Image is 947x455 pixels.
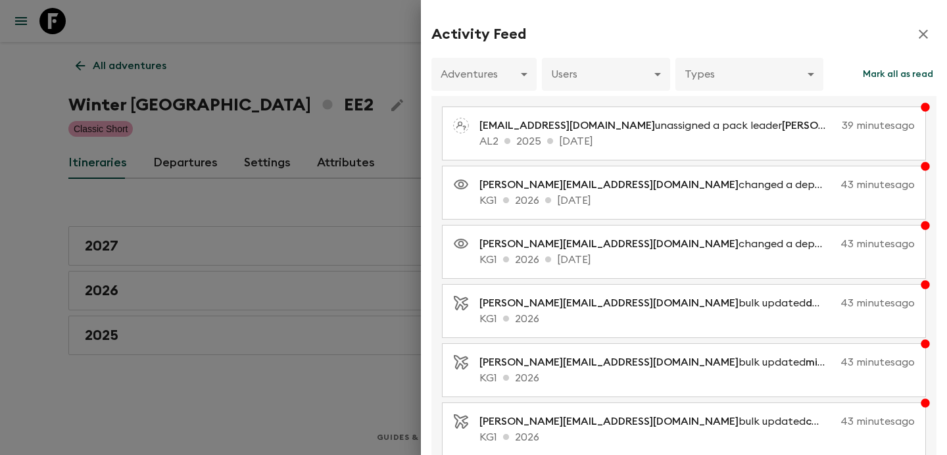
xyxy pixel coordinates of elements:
span: [PERSON_NAME][EMAIL_ADDRESS][DOMAIN_NAME] [479,239,739,249]
p: AL2 2025 [DATE] [479,133,915,149]
p: 43 minutes ago [840,177,915,193]
div: Types [675,56,823,93]
span: [PERSON_NAME][EMAIL_ADDRESS][DOMAIN_NAME] [479,180,739,190]
p: KG1 2026 [479,370,915,386]
p: 43 minutes ago [840,414,915,429]
span: [PERSON_NAME][EMAIL_ADDRESS][DOMAIN_NAME] [479,416,739,427]
p: KG1 2026 [DATE] [479,193,915,208]
p: bulk updated [479,414,835,429]
span: [PERSON_NAME][EMAIL_ADDRESS][DOMAIN_NAME] [479,298,739,308]
p: changed a departure visibility to live [479,236,835,252]
div: Adventures [431,56,537,93]
p: 43 minutes ago [840,236,915,252]
h2: Activity Feed [431,26,526,43]
p: KG1 2026 [479,429,915,445]
span: [PERSON_NAME][EMAIL_ADDRESS][DOMAIN_NAME] [479,357,739,368]
p: 43 minutes ago [840,295,915,311]
p: KG1 2026 [DATE] [479,252,915,268]
span: [PERSON_NAME] [782,120,865,131]
p: 39 minutes ago [842,118,915,133]
p: changed a departure visibility to live [479,177,835,193]
span: min to guarantee [806,357,894,368]
span: [EMAIL_ADDRESS][DOMAIN_NAME] [479,120,655,131]
p: bulk updated [479,354,835,370]
p: unassigned a pack leader [479,118,837,133]
p: 43 minutes ago [840,354,915,370]
div: Users [542,56,670,93]
button: Mark all as read [860,58,936,91]
p: bulk updated [479,295,835,311]
span: capacity [806,416,851,427]
p: KG1 2026 [479,311,915,327]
